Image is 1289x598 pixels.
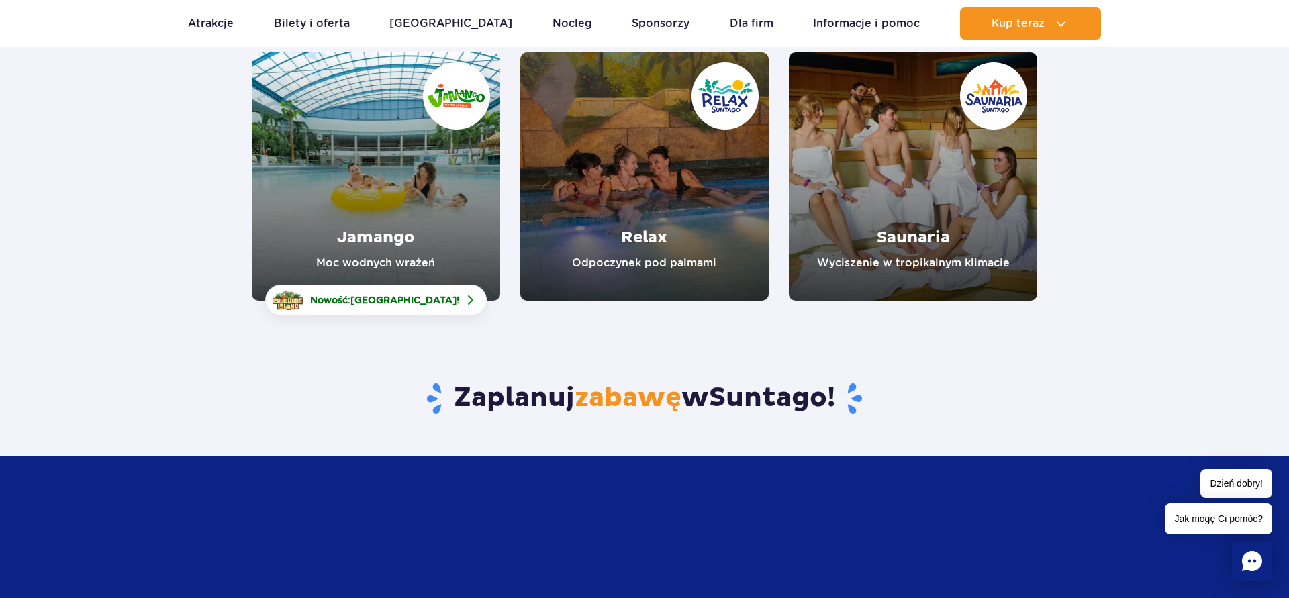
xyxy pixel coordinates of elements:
[789,52,1037,301] a: Saunaria
[1200,469,1272,498] span: Dzień dobry!
[520,52,769,301] a: Relax
[252,381,1038,416] h3: Zaplanuj w !
[265,285,487,315] a: Nowość:[GEOGRAPHIC_DATA]!
[575,381,681,415] span: zabawę
[389,7,512,40] a: [GEOGRAPHIC_DATA]
[960,7,1101,40] button: Kup teraz
[350,295,457,305] span: [GEOGRAPHIC_DATA]
[310,293,459,307] span: Nowość: !
[813,7,920,40] a: Informacje i pomoc
[188,7,234,40] a: Atrakcje
[1165,503,1272,534] span: Jak mogę Ci pomóc?
[730,7,773,40] a: Dla firm
[252,52,500,301] a: Jamango
[709,381,827,415] span: Suntago
[632,7,689,40] a: Sponsorzy
[1232,541,1272,581] div: Chat
[553,7,592,40] a: Nocleg
[992,17,1045,30] span: Kup teraz
[274,7,350,40] a: Bilety i oferta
